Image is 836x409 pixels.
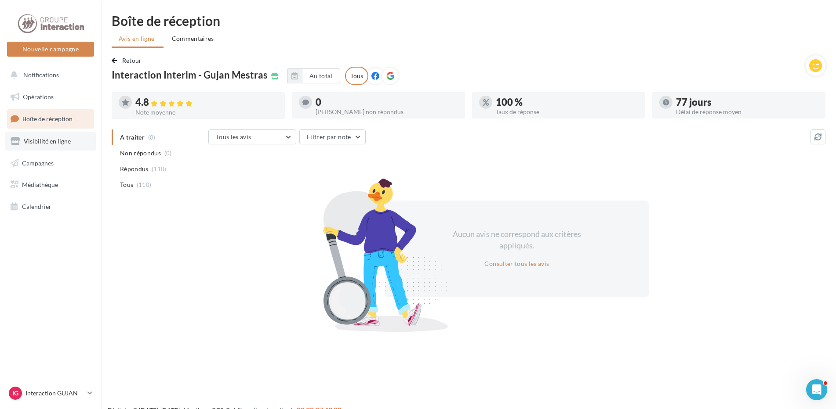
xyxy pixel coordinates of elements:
span: IG [12,389,18,398]
span: Notifications [23,71,59,79]
div: Note moyenne [135,109,278,115]
span: Interaction Interim - Gujan Mestras [112,70,268,80]
a: Visibilité en ligne [5,132,96,151]
button: Nouvelle campagne [7,42,94,57]
button: Filtrer par note [299,129,366,144]
span: Tous les avis [216,133,251,140]
button: Au total [302,68,340,83]
div: [PERSON_NAME] non répondus [316,109,458,115]
a: Opérations [5,88,96,106]
span: Commentaires [172,34,214,43]
a: Campagnes [5,154,96,172]
p: Interaction GUJAN [25,389,84,398]
a: IG Interaction GUJAN [7,385,94,402]
span: Non répondus [120,149,161,158]
div: Aucun avis ne correspond aux critères appliqués. [441,229,592,251]
div: Tous [345,67,368,85]
div: 0 [316,97,458,107]
span: (0) [164,150,172,157]
span: Médiathèque [22,181,58,188]
div: Boîte de réception [112,14,825,27]
span: Retour [122,57,142,64]
span: Calendrier [22,203,51,210]
button: Consulter tous les avis [481,258,552,269]
span: (110) [137,181,152,188]
div: 4.8 [135,97,278,108]
iframe: Intercom live chat [806,379,827,400]
div: Délai de réponse moyen [676,109,818,115]
button: Tous les avis [208,129,296,144]
span: Opérations [23,93,54,100]
span: Tous [120,180,133,189]
span: Répondus [120,165,149,173]
span: Campagnes [22,159,54,166]
button: Au total [287,68,340,83]
a: Calendrier [5,197,96,216]
a: Boîte de réception [5,109,96,128]
div: 100 % [496,97,638,107]
a: Médiathèque [5,176,96,194]
button: Retour [112,55,145,66]
div: Taux de réponse [496,109,638,115]
span: (110) [152,165,167,172]
span: Visibilité en ligne [24,137,71,145]
button: Notifications [5,66,92,84]
div: 77 jours [676,97,818,107]
span: Boîte de réception [22,115,73,122]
